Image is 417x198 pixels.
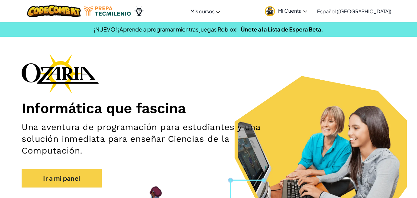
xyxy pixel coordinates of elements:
img: Ozaria [134,6,144,16]
img: Ozaria branding logo [22,54,99,93]
span: ¡NUEVO! ¡Aprende a programar mientras juegas Roblox! [94,26,238,33]
h2: Una aventura de programación para estudiantes y una solución inmediata para enseñar Ciencias de l... [22,121,272,157]
h1: Informática que fascina [22,99,395,117]
a: Mi Cuenta [262,1,310,21]
a: Mis cursos [187,3,223,19]
span: Mi Cuenta [278,7,307,14]
a: Español ([GEOGRAPHIC_DATA]) [314,3,394,19]
a: Únete a la Lista de Espera Beta. [241,26,323,33]
span: Español ([GEOGRAPHIC_DATA]) [317,8,391,15]
a: Ir a mi panel [22,169,102,187]
img: CodeCombat logo [27,5,81,17]
img: avatar [265,6,275,16]
img: Tecmilenio logo [84,6,131,16]
span: Mis cursos [190,8,215,15]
